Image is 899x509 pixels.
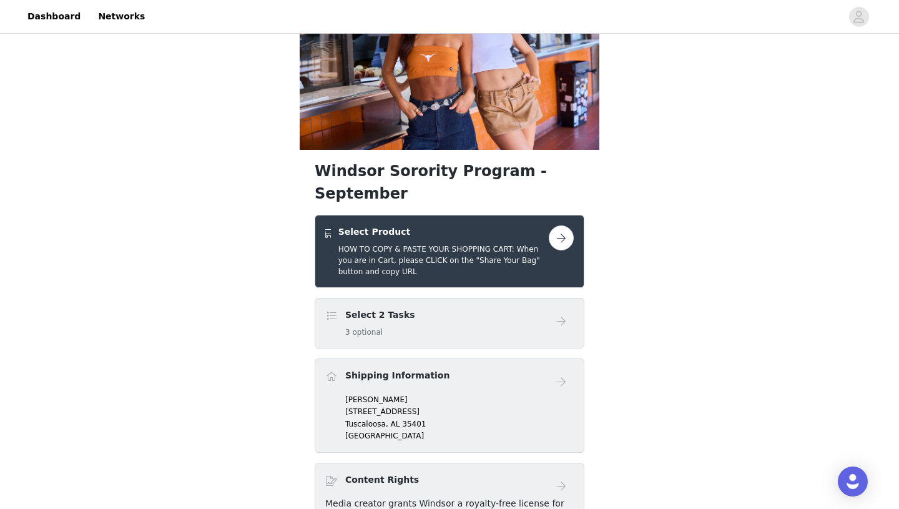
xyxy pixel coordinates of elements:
[315,298,584,348] div: Select 2 Tasks
[391,420,400,428] span: AL
[315,358,584,453] div: Shipping Information
[402,420,426,428] span: 35401
[315,215,584,288] div: Select Product
[91,2,152,31] a: Networks
[853,7,865,27] div: avatar
[345,327,415,338] h5: 3 optional
[345,394,574,405] p: [PERSON_NAME]
[315,160,584,205] h1: Windsor Sorority Program - September
[345,473,419,487] h4: Content Rights
[345,406,574,417] p: [STREET_ADDRESS]
[338,244,549,277] h5: HOW TO COPY & PASTE YOUR SHOPPING CART: When you are in Cart, please CLICK on the "Share Your Bag...
[20,2,88,31] a: Dashboard
[345,430,574,442] p: [GEOGRAPHIC_DATA]
[838,467,868,497] div: Open Intercom Messenger
[345,420,388,428] span: Tuscaloosa,
[338,225,549,239] h4: Select Product
[345,309,415,322] h4: Select 2 Tasks
[345,369,449,382] h4: Shipping Information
